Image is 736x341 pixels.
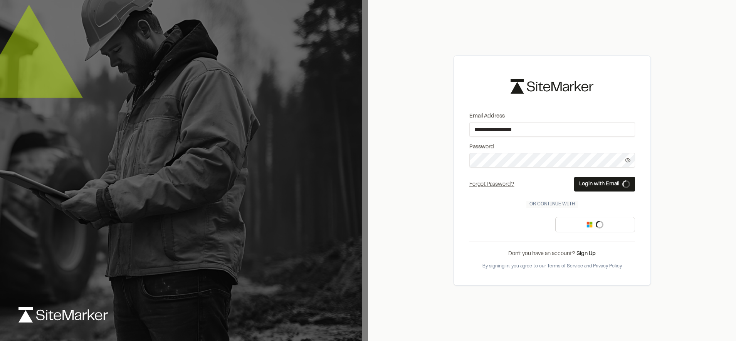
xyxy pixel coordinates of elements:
label: Email Address [469,112,635,121]
iframe: Botón de Acceder con Google [465,216,546,233]
div: Don’t you have an account? [469,250,635,258]
div: By signing in, you agree to our and [469,263,635,270]
span: Or continue with [526,201,578,208]
img: logo-white-rebrand.svg [18,307,108,323]
a: Sign Up [576,252,596,256]
button: Privacy Policy [593,263,622,270]
button: Login with Email [574,177,635,191]
a: Forgot Password? [469,182,514,187]
label: Password [469,143,635,151]
img: logo-black-rebrand.svg [511,79,593,93]
button: Terms of Service [547,263,583,270]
